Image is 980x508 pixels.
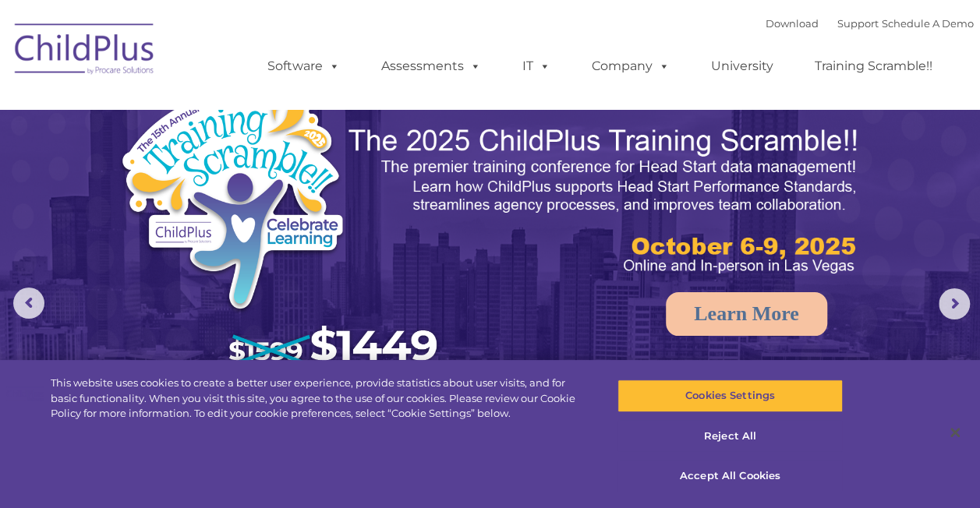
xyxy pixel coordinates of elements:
[766,17,974,30] font: |
[217,167,283,178] span: Phone number
[576,51,685,82] a: Company
[617,460,843,492] button: Accept All Cookies
[507,51,566,82] a: IT
[666,292,827,336] a: Learn More
[252,51,356,82] a: Software
[695,51,789,82] a: University
[882,17,974,30] a: Schedule A Demo
[837,17,879,30] a: Support
[366,51,497,82] a: Assessments
[938,415,972,450] button: Close
[7,12,163,90] img: ChildPlus by Procare Solutions
[51,376,588,422] div: This website uses cookies to create a better user experience, provide statistics about user visit...
[799,51,948,82] a: Training Scramble!!
[617,420,843,453] button: Reject All
[766,17,819,30] a: Download
[217,103,264,115] span: Last name
[617,379,843,412] button: Cookies Settings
